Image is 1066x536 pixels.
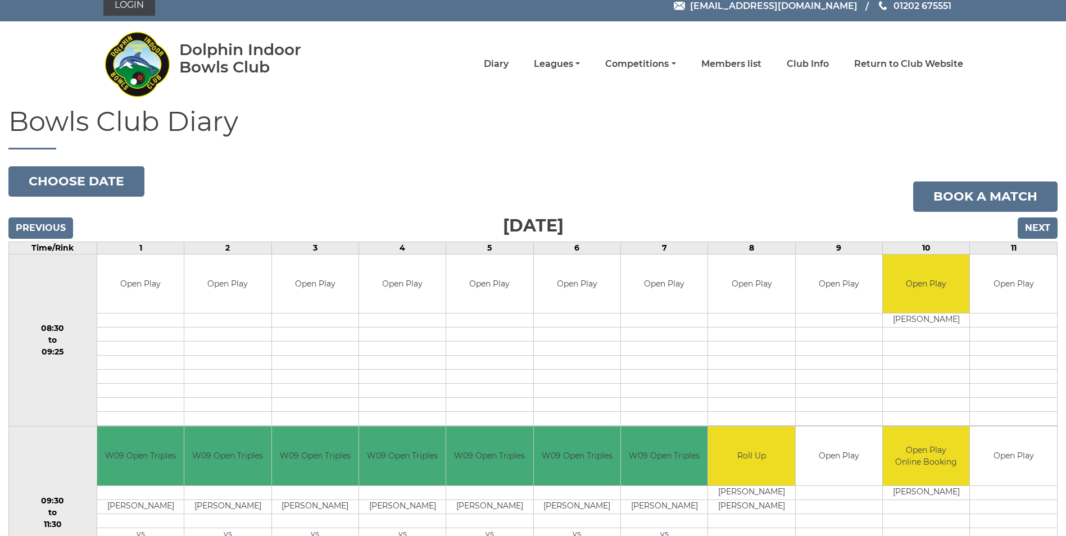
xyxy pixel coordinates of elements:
[271,242,359,254] td: 3
[8,217,73,239] input: Previous
[621,242,708,254] td: 7
[534,426,620,485] td: W09 Open Triples
[97,499,184,514] td: [PERSON_NAME]
[272,499,359,514] td: [PERSON_NAME]
[708,255,795,314] td: Open Play
[621,255,707,314] td: Open Play
[854,58,963,70] a: Return to Club Website
[534,255,620,314] td: Open Play
[621,426,707,485] td: W09 Open Triples
[701,58,761,70] a: Members list
[883,485,969,499] td: [PERSON_NAME]
[708,242,795,254] td: 8
[879,1,887,10] img: Phone us
[970,426,1057,485] td: Open Play
[533,242,620,254] td: 6
[708,485,795,499] td: [PERSON_NAME]
[446,499,533,514] td: [PERSON_NAME]
[913,181,1058,212] a: Book a match
[97,255,184,314] td: Open Play
[9,254,97,426] td: 08:30 to 09:25
[179,41,337,76] div: Dolphin Indoor Bowls Club
[674,2,685,10] img: Email
[883,314,969,328] td: [PERSON_NAME]
[446,255,533,314] td: Open Play
[796,255,882,314] td: Open Play
[359,242,446,254] td: 4
[534,499,620,514] td: [PERSON_NAME]
[184,242,271,254] td: 2
[708,499,795,514] td: [PERSON_NAME]
[446,242,533,254] td: 5
[883,242,970,254] td: 10
[621,499,707,514] td: [PERSON_NAME]
[708,426,795,485] td: Roll Up
[272,255,359,314] td: Open Play
[484,58,509,70] a: Diary
[1018,217,1058,239] input: Next
[8,107,1058,149] h1: Bowls Club Diary
[184,499,271,514] td: [PERSON_NAME]
[359,426,446,485] td: W09 Open Triples
[883,255,969,314] td: Open Play
[970,255,1057,314] td: Open Play
[534,58,580,70] a: Leagues
[359,499,446,514] td: [PERSON_NAME]
[883,426,969,485] td: Open Play Online Booking
[446,426,533,485] td: W09 Open Triples
[184,255,271,314] td: Open Play
[184,426,271,485] td: W09 Open Triples
[605,58,675,70] a: Competitions
[9,242,97,254] td: Time/Rink
[97,242,184,254] td: 1
[97,426,184,485] td: W09 Open Triples
[272,426,359,485] td: W09 Open Triples
[796,426,882,485] td: Open Play
[8,166,144,197] button: Choose date
[970,242,1058,254] td: 11
[103,25,171,103] img: Dolphin Indoor Bowls Club
[795,242,882,254] td: 9
[787,58,829,70] a: Club Info
[359,255,446,314] td: Open Play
